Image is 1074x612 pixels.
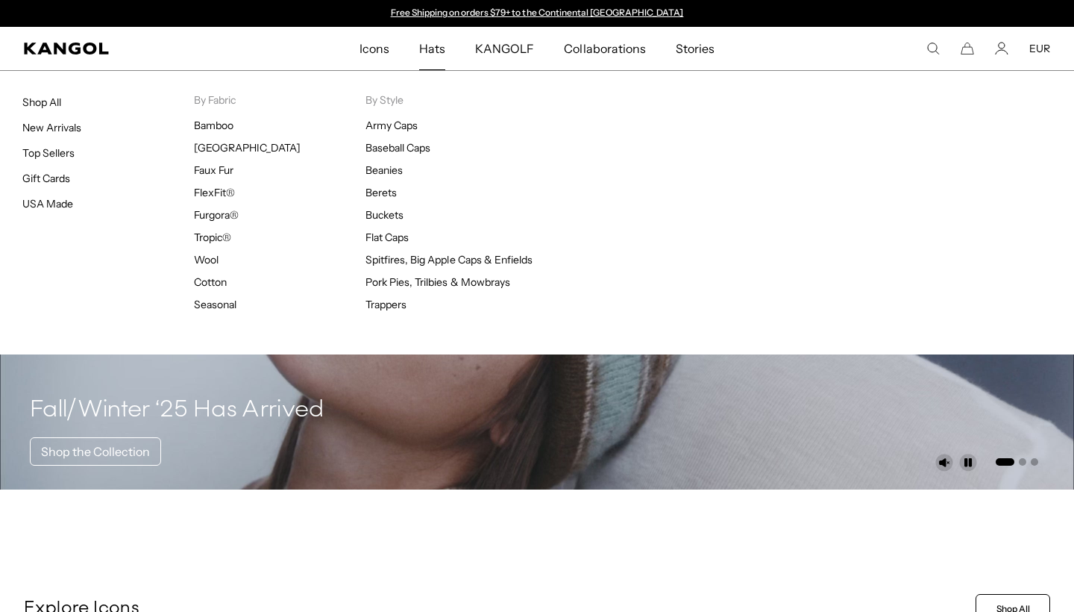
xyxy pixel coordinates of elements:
button: Go to slide 2 [1019,458,1026,466]
p: By Fabric [194,93,365,107]
a: USA Made [22,197,73,210]
summary: Search here [926,42,940,55]
a: Gift Cards [22,172,70,185]
a: Berets [365,186,397,199]
a: Shop the Collection [30,437,161,466]
span: Hats [419,27,445,70]
button: Go to slide 1 [996,458,1014,466]
a: Stories [661,27,729,70]
a: Pork Pies, Trilbies & Mowbrays [365,275,510,289]
button: Pause [959,454,977,472]
a: Cotton [194,275,227,289]
a: Account [995,42,1008,55]
a: Tropic® [194,231,231,244]
a: Top Sellers [22,146,75,160]
a: Free Shipping on orders $79+ to the Continental [GEOGRAPHIC_DATA] [391,7,684,18]
button: Go to slide 3 [1031,458,1038,466]
a: Flat Caps [365,231,409,244]
a: Icons [345,27,404,70]
span: Collaborations [564,27,645,70]
a: Collaborations [549,27,660,70]
span: Stories [676,27,715,70]
a: Kangol [24,43,238,54]
button: EUR [1029,42,1050,55]
a: Faux Fur [194,163,233,177]
div: 1 of 2 [383,7,691,19]
a: Bamboo [194,119,233,132]
div: Announcement [383,7,691,19]
span: Icons [359,27,389,70]
a: Shop All [22,96,61,109]
a: Buckets [365,208,403,222]
slideshow-component: Announcement bar [383,7,691,19]
button: Unmute [935,454,953,472]
span: KANGOLF [475,27,534,70]
button: Cart [961,42,974,55]
a: New Arrivals [22,121,81,134]
a: Beanies [365,163,403,177]
a: Seasonal [194,298,236,311]
p: By Style [365,93,537,107]
a: Hats [404,27,460,70]
a: Wool [194,253,219,266]
a: Spitfires, Big Apple Caps & Enfields [365,253,533,266]
a: Furgora® [194,208,239,222]
a: [GEOGRAPHIC_DATA] [194,141,301,154]
h4: Fall/Winter ‘25 Has Arrived [30,396,324,425]
a: Trappers [365,298,406,311]
a: Army Caps [365,119,418,132]
a: Baseball Caps [365,141,430,154]
ul: Select a slide to show [994,455,1038,467]
a: KANGOLF [460,27,549,70]
a: FlexFit® [194,186,235,199]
